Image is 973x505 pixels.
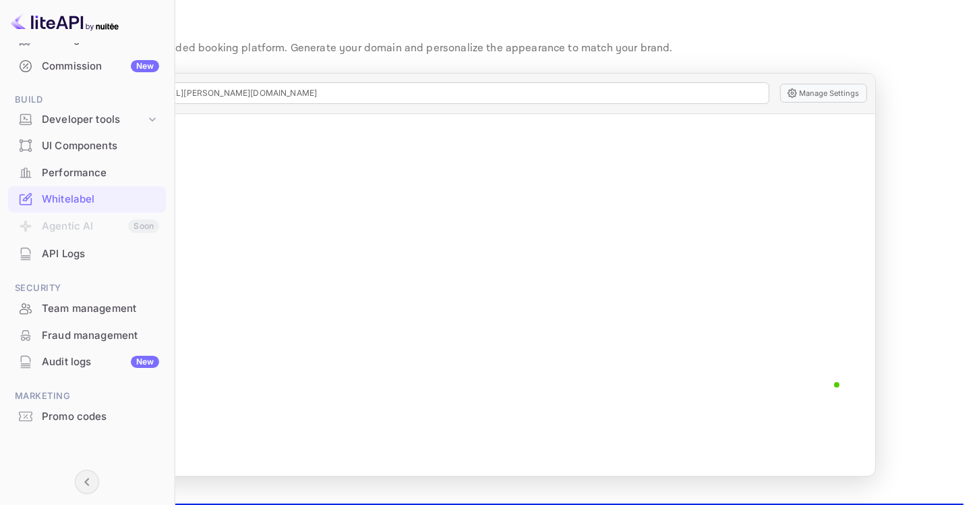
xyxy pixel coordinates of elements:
div: New [131,356,159,368]
button: Manage Settings [780,84,867,103]
div: Promo codes [42,409,159,425]
span: Marketing [8,389,166,404]
div: Developer tools [42,112,146,128]
span: Security [8,281,166,296]
span: 🔒 [URL][PERSON_NAME][DOMAIN_NAME] [152,87,318,99]
p: Create and customize your branded booking platform. Generate your domain and personalize the appe... [16,41,947,57]
div: API Logs [42,246,159,262]
div: Performance [42,165,159,181]
p: Whitelabel [16,11,947,38]
div: UI Components [42,138,159,154]
div: Fraud management [42,328,159,344]
img: LiteAPI logo [11,11,119,32]
div: Whitelabel [42,192,159,207]
span: Build [8,92,166,107]
button: Collapse navigation [75,470,99,494]
div: Team management [42,301,159,317]
div: Audit logs [42,354,159,370]
div: Commission [42,59,159,74]
div: New [131,60,159,72]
